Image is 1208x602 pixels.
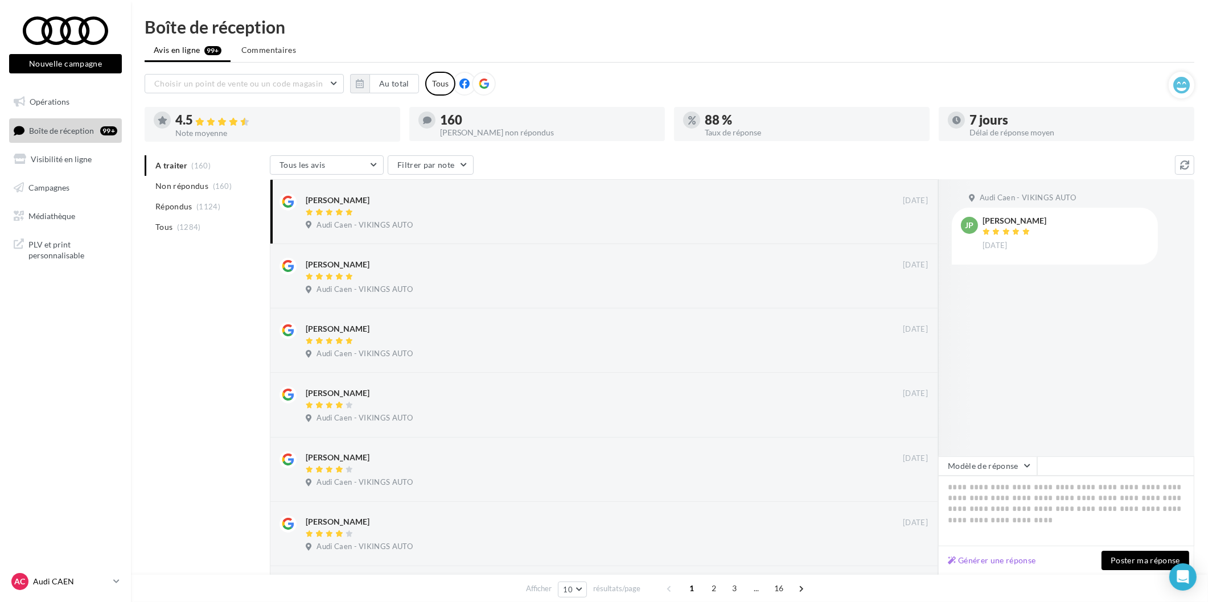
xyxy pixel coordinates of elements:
div: [PERSON_NAME] [306,195,369,206]
span: [DATE] [903,324,928,335]
span: Non répondus [155,180,208,192]
button: Au total [350,74,419,93]
a: Boîte de réception99+ [7,118,124,143]
span: Audi Caen - VIKINGS AUTO [317,349,413,359]
div: [PERSON_NAME] non répondus [440,129,656,137]
span: Répondus [155,201,192,212]
span: 16 [770,579,788,597]
div: Note moyenne [175,129,391,137]
span: 1 [683,579,701,597]
div: Open Intercom Messenger [1169,563,1197,591]
span: (160) [213,182,232,191]
span: Audi Caen - VIKINGS AUTO [317,220,413,230]
span: Audi Caen - VIKINGS AUTO [317,477,413,488]
span: AC [15,576,26,587]
div: [PERSON_NAME] [306,323,369,335]
a: PLV et print personnalisable [7,232,124,266]
a: Visibilité en ligne [7,147,124,171]
span: Tous [155,221,172,233]
button: Choisir un point de vente ou un code magasin [145,74,344,93]
div: Délai de réponse moyen [969,129,1185,137]
div: [PERSON_NAME] [306,516,369,527]
div: 88 % [705,114,921,126]
button: Ignorer [891,218,928,234]
div: 7 jours [969,114,1185,126]
span: Audi Caen - VIKINGS AUTO [980,193,1076,203]
span: 10 [563,585,573,594]
span: (1284) [177,222,201,232]
button: Ignorer [891,541,928,556]
button: 10 [558,582,587,597]
button: Ignorer [891,412,928,428]
button: Générer une réponse [943,554,1041,567]
button: Poster ma réponse [1102,551,1189,570]
a: Campagnes [7,176,124,200]
div: Tous [425,72,455,96]
span: [DATE] [903,260,928,270]
div: [PERSON_NAME] [306,387,369,399]
span: Choisir un point de vente ou un code magasin [154,79,323,88]
span: PLV et print personnalisable [28,237,117,261]
div: 99+ [100,126,117,135]
a: Opérations [7,90,124,114]
span: [DATE] [903,518,928,528]
span: Campagnes [28,183,69,192]
span: résultats/page [593,583,640,594]
span: Visibilité en ligne [31,154,92,164]
div: 160 [440,114,656,126]
a: AC Audi CAEN [9,571,122,592]
button: Ignorer [891,347,928,363]
div: [PERSON_NAME] [306,259,369,270]
span: [DATE] [983,241,1008,251]
span: 3 [725,579,743,597]
div: 4.5 [175,114,391,127]
div: Boîte de réception [145,18,1194,35]
button: Ignorer [891,476,928,492]
button: Modèle de réponse [938,456,1037,476]
span: [DATE] [903,453,928,464]
div: [PERSON_NAME] [983,217,1046,225]
span: [DATE] [903,389,928,399]
span: [DATE] [903,196,928,206]
button: Au total [369,74,419,93]
span: (1124) [196,202,220,211]
span: Afficher [526,583,552,594]
div: [PERSON_NAME] [306,452,369,463]
span: ... [747,579,766,597]
span: Boîte de réception [29,125,94,135]
div: Taux de réponse [705,129,921,137]
span: Médiathèque [28,211,75,220]
button: Filtrer par note [388,155,474,175]
span: Opérations [30,97,69,106]
button: Tous les avis [270,155,384,175]
a: Médiathèque [7,204,124,228]
span: Commentaires [241,44,296,56]
span: Audi Caen - VIKINGS AUTO [317,413,413,423]
span: Audi Caen - VIKINGS AUTO [317,284,413,295]
span: Audi Caen - VIKINGS AUTO [317,542,413,552]
button: Nouvelle campagne [9,54,122,73]
span: JP [965,220,974,231]
span: 2 [705,579,723,597]
span: Tous les avis [280,160,326,170]
button: Ignorer [891,283,928,299]
p: Audi CAEN [33,576,109,587]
